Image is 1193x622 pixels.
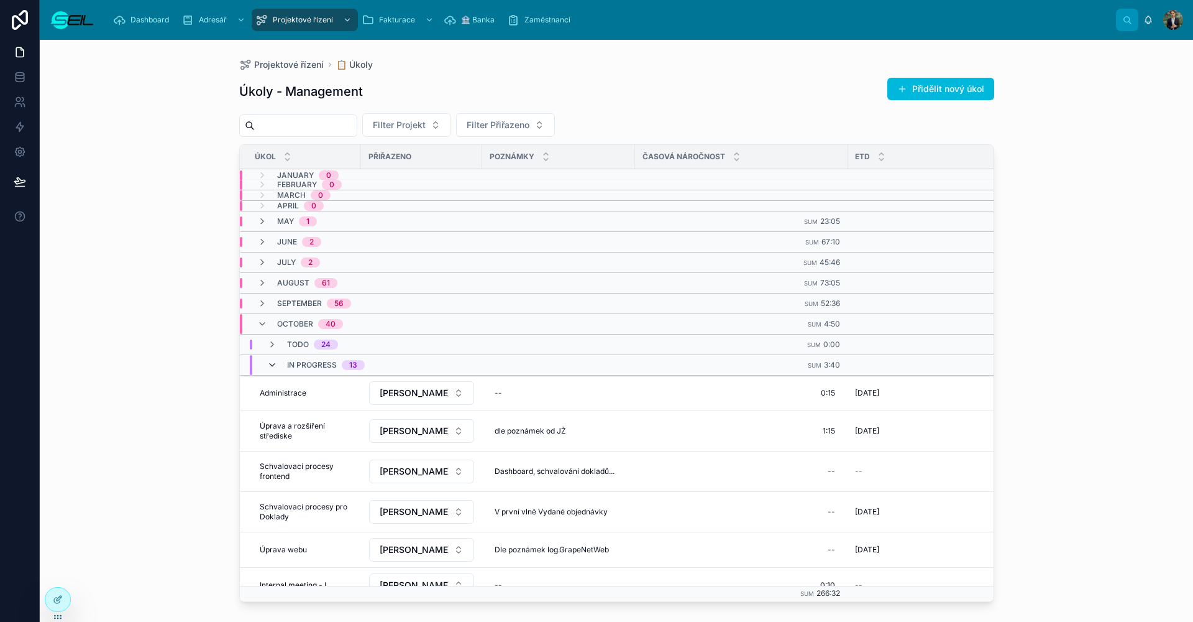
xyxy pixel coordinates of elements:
span: Filter Projekt [373,119,426,131]
a: Dashboard [109,9,178,31]
button: Přidělit nový úkol [887,78,994,100]
div: 2 [309,237,314,247]
a: Úprava a rozšíření střediske [255,416,354,446]
span: Úprava webu [260,545,307,555]
a: Select Button [368,381,475,406]
button: Select Button [369,381,474,405]
a: [DATE] [855,545,1014,555]
span: Projektové řízení [254,58,324,71]
button: Select Button [369,573,474,597]
small: Sum [807,341,821,348]
small: Sum [800,591,814,598]
span: Administrace [260,388,306,398]
span: V první vlně Vydané objednávky [495,507,608,517]
span: Fakturace [379,15,415,25]
a: -- [855,466,1014,476]
span: August [277,278,309,288]
a: Select Button [368,537,475,562]
div: 0 [326,170,331,180]
div: 40 [326,319,336,329]
button: Select Button [369,419,474,443]
a: Projektové řízení [252,9,358,31]
span: In progress [287,360,337,370]
span: -- [855,580,862,590]
span: Dashboard, schvalování dokladů... [495,466,615,476]
small: Sum [805,239,819,246]
div: 61 [322,278,330,288]
span: Internal meeting - L [260,580,329,590]
span: September [277,299,322,309]
div: 24 [321,340,331,350]
span: Zaměstnanci [524,15,570,25]
small: Sum [805,300,818,307]
a: 🏦 Banka [440,9,503,31]
span: 23:05 [820,216,840,226]
div: 13 [349,360,357,370]
div: 0 [329,180,334,190]
span: [DATE] [855,426,879,436]
div: 56 [334,299,344,309]
a: -- [855,580,1014,590]
span: Dle poznámek log.GrapeNetWeb [495,545,609,555]
span: ETD [855,152,870,162]
span: 4:50 [824,319,840,328]
span: June [277,237,297,247]
span: July [277,258,296,267]
span: [PERSON_NAME], BBA [380,544,449,556]
span: 0:15 [821,388,835,398]
span: Schvalovací procesy frontend [260,462,349,481]
span: [DATE] [855,388,879,398]
a: Fakturace [358,9,440,31]
span: Filter Přiřazeno [467,119,529,131]
a: 1:15 [642,421,840,441]
span: [DATE] [855,507,879,517]
span: 0:10 [820,580,835,590]
small: Sum [808,321,821,328]
span: April [277,201,299,211]
span: Dashboard [130,15,169,25]
a: Select Button [368,499,475,524]
span: [DATE] [855,545,879,555]
h1: Úkoly - Management [239,83,363,100]
a: dle poznámek od JŽ [490,421,628,441]
span: [PERSON_NAME], BBA [380,387,449,399]
span: 1:15 [823,426,835,436]
a: Select Button [368,419,475,443]
span: 📋 Úkoly [336,58,373,71]
a: Administrace [255,383,354,403]
small: Sum [804,218,818,225]
button: Select Button [369,460,474,483]
a: Schvalovací procesy pro Doklady [255,497,354,527]
span: 67:10 [821,237,840,246]
div: 2 [308,258,313,267]
a: Zaměstnanci [503,9,579,31]
a: -- [642,462,840,481]
span: Časová náročnost [642,152,725,162]
span: 266:32 [816,589,840,598]
a: Select Button [368,573,475,598]
span: Poznámky [490,152,534,162]
small: Sum [804,280,818,287]
span: Adresář [199,15,227,25]
a: Select Button [368,459,475,484]
img: App logo [50,10,94,30]
span: February [277,180,317,190]
a: Dle poznámek log.GrapeNetWeb [490,540,628,560]
a: Adresář [178,9,252,31]
span: [PERSON_NAME], BBA [380,425,449,437]
a: Dashboard, schvalování dokladů... [490,462,628,481]
div: -- [495,388,502,398]
a: -- [642,502,840,522]
div: scrollable content [104,6,1116,34]
a: [DATE] [855,388,1014,398]
span: [PERSON_NAME], BBA [380,579,449,592]
span: January [277,170,314,180]
button: Select Button [456,113,555,137]
span: [PERSON_NAME], BBA [380,506,449,518]
button: Select Button [369,500,474,524]
span: 45:46 [820,258,840,267]
small: Sum [808,362,821,369]
span: 0:00 [823,340,840,349]
small: Sum [803,259,817,266]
